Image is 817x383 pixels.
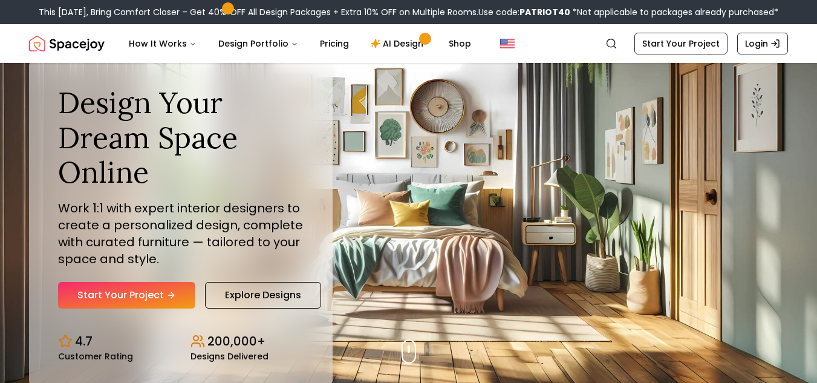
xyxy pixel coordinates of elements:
a: Start Your Project [58,282,195,309]
a: Shop [439,31,481,56]
button: Design Portfolio [209,31,308,56]
div: This [DATE], Bring Comfort Closer – Get 40% OFF All Design Packages + Extra 10% OFF on Multiple R... [39,6,778,18]
p: Work 1:1 with expert interior designers to create a personalized design, complete with curated fu... [58,200,304,267]
img: Spacejoy Logo [29,31,105,56]
span: Use code: [478,6,570,18]
a: Pricing [310,31,359,56]
a: Start Your Project [634,33,727,54]
nav: Main [119,31,481,56]
p: 4.7 [75,333,93,350]
span: *Not applicable to packages already purchased* [570,6,778,18]
div: Design stats [58,323,304,361]
a: Explore Designs [205,282,321,309]
small: Designs Delivered [190,352,269,361]
nav: Global [29,24,788,63]
h1: Design Your Dream Space Online [58,85,304,190]
a: Login [737,33,788,54]
small: Customer Rating [58,352,133,361]
button: How It Works [119,31,206,56]
a: AI Design [361,31,437,56]
b: PATRIOT40 [519,6,570,18]
img: United States [500,36,515,51]
a: Spacejoy [29,31,105,56]
p: 200,000+ [207,333,265,350]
